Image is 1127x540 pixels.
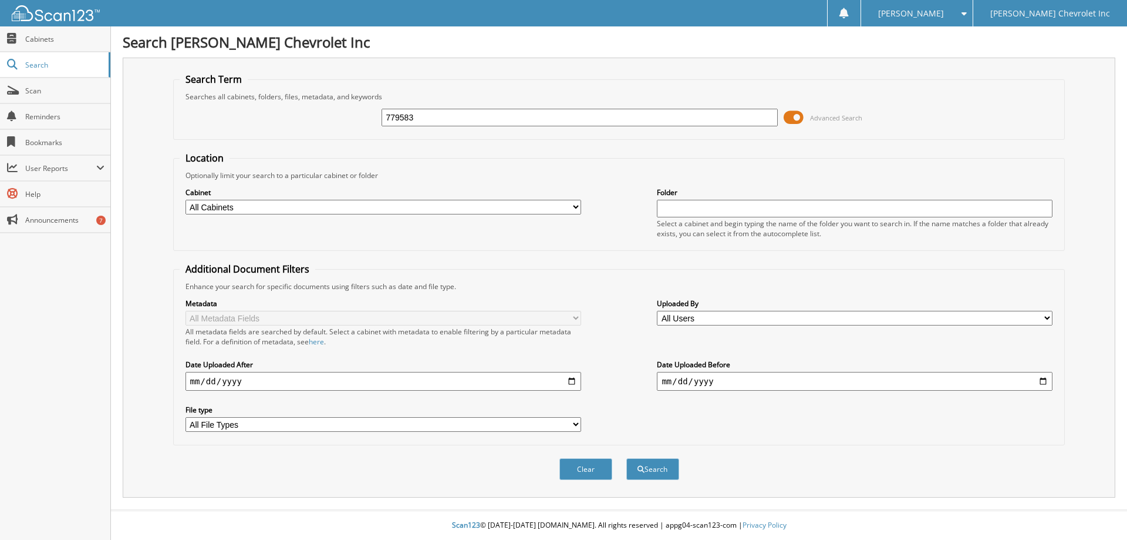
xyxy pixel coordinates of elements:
legend: Additional Document Filters [180,263,315,276]
div: Searches all cabinets, folders, files, metadata, and keywords [180,92,1059,102]
legend: Location [180,152,230,165]
input: end [657,372,1052,391]
legend: Search Term [180,73,248,86]
div: All metadata fields are searched by default. Select a cabinet with metadata to enable filtering b... [185,327,581,347]
input: start [185,372,581,391]
label: File type [185,405,581,415]
span: User Reports [25,163,96,173]
div: Optionally limit your search to a particular cabinet or folder [180,170,1059,180]
span: Scan [25,86,104,96]
span: Advanced Search [810,113,862,122]
span: Search [25,60,103,70]
img: scan123-logo-white.svg [12,5,100,21]
span: [PERSON_NAME] Chevrolet Inc [990,10,1110,17]
button: Clear [559,458,612,480]
div: © [DATE]-[DATE] [DOMAIN_NAME]. All rights reserved | appg04-scan123-com | [111,511,1127,540]
div: 7 [96,216,106,225]
label: Date Uploaded Before [657,360,1052,370]
button: Search [626,458,679,480]
span: Help [25,189,104,199]
label: Cabinet [185,187,581,197]
span: Reminders [25,112,104,122]
label: Metadata [185,298,581,308]
h1: Search [PERSON_NAME] Chevrolet Inc [123,32,1115,52]
span: Announcements [25,215,104,225]
span: [PERSON_NAME] [878,10,944,17]
div: Enhance your search for specific documents using filters such as date and file type. [180,281,1059,291]
span: Scan123 [452,520,480,530]
span: Bookmarks [25,137,104,147]
label: Uploaded By [657,298,1052,308]
label: Folder [657,187,1052,197]
label: Date Uploaded After [185,360,581,370]
span: Cabinets [25,34,104,44]
div: Select a cabinet and begin typing the name of the folder you want to search in. If the name match... [657,219,1052,239]
a: here [309,337,324,347]
a: Privacy Policy [743,520,787,530]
